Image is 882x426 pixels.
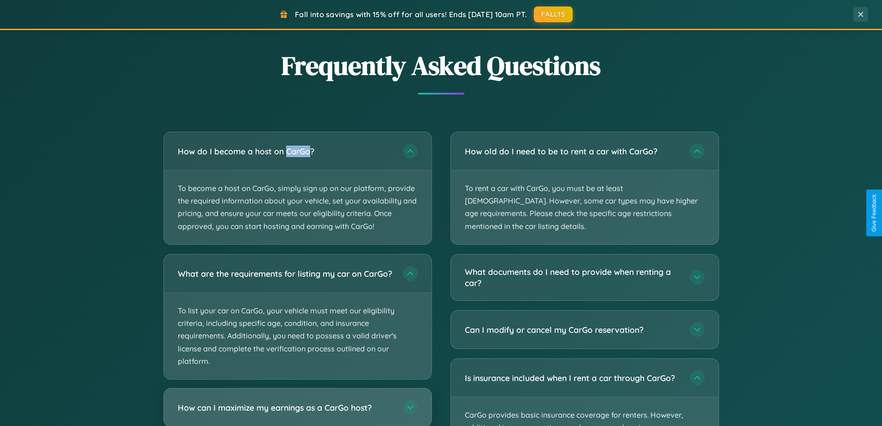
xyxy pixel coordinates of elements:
[465,372,681,384] h3: Is insurance included when I rent a car through CarGo?
[465,324,681,336] h3: Can I modify or cancel my CarGo reservation?
[465,266,681,289] h3: What documents do I need to provide when renting a car?
[163,48,719,83] h2: Frequently Asked Questions
[451,171,719,244] p: To rent a car with CarGo, you must be at least [DEMOGRAPHIC_DATA]. However, some car types may ha...
[295,10,527,19] span: Fall into savings with 15% off for all users! Ends [DATE] 10am PT.
[871,194,877,232] div: Give Feedback
[178,401,394,413] h3: How can I maximize my earnings as a CarGo host?
[164,293,432,379] p: To list your car on CarGo, your vehicle must meet our eligibility criteria, including specific ag...
[164,171,432,244] p: To become a host on CarGo, simply sign up on our platform, provide the required information about...
[465,146,681,157] h3: How old do I need to be to rent a car with CarGo?
[178,146,394,157] h3: How do I become a host on CarGo?
[178,267,394,279] h3: What are the requirements for listing my car on CarGo?
[534,6,573,22] button: FALL15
